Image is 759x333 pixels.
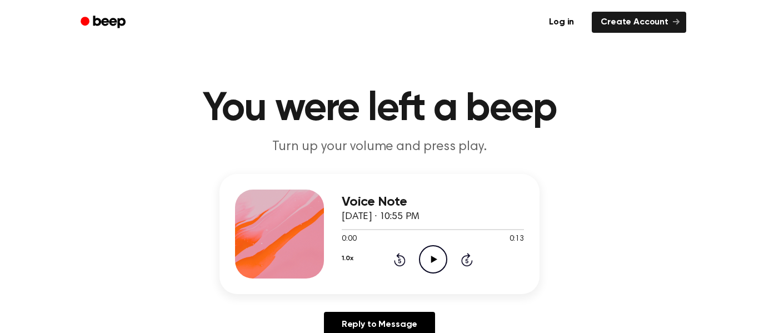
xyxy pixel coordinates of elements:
h1: You were left a beep [95,89,664,129]
a: Create Account [592,12,686,33]
span: 0:00 [342,233,356,245]
h3: Voice Note [342,195,524,210]
span: [DATE] · 10:55 PM [342,212,420,222]
button: 1.0x [342,249,353,268]
p: Turn up your volume and press play. [166,138,593,156]
span: 0:13 [510,233,524,245]
a: Log in [538,9,585,35]
a: Beep [73,12,136,33]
